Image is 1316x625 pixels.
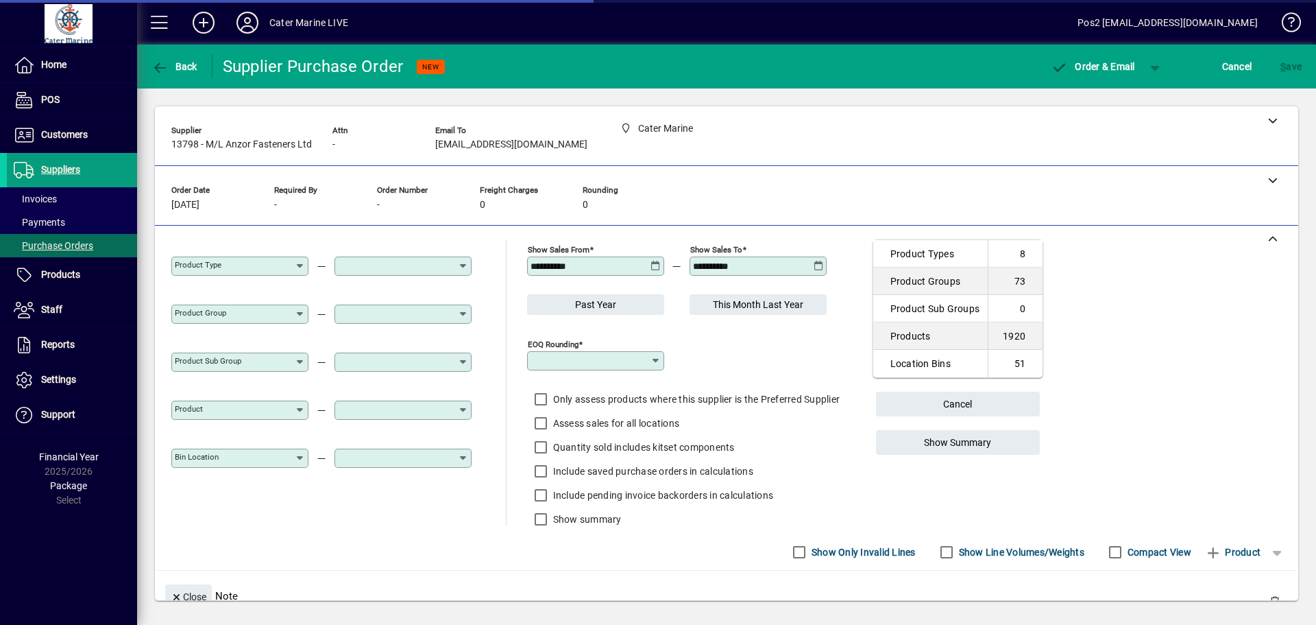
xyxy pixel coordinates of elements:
[41,304,62,315] span: Staff
[1198,540,1267,565] button: Product
[1222,56,1252,78] span: Cancel
[41,164,80,175] span: Suppliers
[41,59,66,70] span: Home
[171,200,199,211] span: [DATE]
[7,328,137,362] a: Reports
[1205,541,1260,563] span: Product
[988,322,1043,350] td: 1920
[809,545,916,559] label: Show Only Invalid Lines
[527,294,664,315] button: Past Year
[924,432,991,454] span: Show Summary
[155,571,1298,621] div: Note
[171,586,206,609] span: Close
[1045,54,1142,79] button: Order & Email
[7,48,137,82] a: Home
[1280,56,1302,78] span: ave
[575,294,616,316] span: Past Year
[956,545,1084,559] label: Show Line Volumes/Weights
[7,234,137,257] a: Purchase Orders
[713,294,803,316] span: This Month Last Year
[1277,54,1305,79] button: Save
[988,240,1043,268] td: 8
[1258,585,1291,617] button: Delete
[690,294,827,315] button: This Month Last Year
[223,56,404,78] div: Supplier Purchase Order
[528,340,578,349] mat-label: EOQ Rounding
[50,480,87,491] span: Package
[873,350,988,377] td: Location Bins
[7,258,137,292] a: Products
[873,322,988,350] td: Products
[274,200,277,211] span: -
[873,295,988,322] td: Product Sub Groups
[41,339,75,350] span: Reports
[175,260,221,270] mat-label: Product Type
[873,240,988,268] td: Product Types
[873,268,988,295] td: Product Groups
[14,193,57,204] span: Invoices
[876,392,1040,416] button: Cancel
[171,139,312,150] span: 13798 - M/L Anzor Fasteners Ltd
[1280,61,1286,72] span: S
[175,404,203,414] mat-label: Product
[7,187,137,211] a: Invoices
[550,440,735,454] label: Quantity sold includes kitset components
[988,268,1043,295] td: 73
[226,10,269,35] button: Profile
[14,240,93,251] span: Purchase Orders
[151,61,197,72] span: Back
[41,94,60,105] span: POS
[550,416,680,430] label: Assess sales for all locations
[943,393,972,416] span: Cancel
[269,12,348,34] div: Cater Marine LIVE
[480,200,485,211] span: 0
[435,139,587,150] span: [EMAIL_ADDRESS][DOMAIN_NAME]
[988,295,1043,322] td: 0
[550,488,774,502] label: Include pending invoice backorders in calculations
[41,374,76,385] span: Settings
[148,54,201,79] button: Back
[1077,12,1258,34] div: Pos2 [EMAIL_ADDRESS][DOMAIN_NAME]
[14,217,65,228] span: Payments
[1258,595,1291,607] app-page-header-button: Delete
[332,139,335,150] span: -
[7,83,137,117] a: POS
[165,585,212,609] button: Close
[550,392,840,406] label: Only assess products where this supplier is the Preferred Supplier
[1125,545,1191,559] label: Compact View
[175,308,226,318] mat-label: Product Group
[7,398,137,432] a: Support
[1219,54,1256,79] button: Cancel
[137,54,212,79] app-page-header-button: Back
[175,452,219,462] mat-label: Bin Location
[1271,3,1299,47] a: Knowledge Base
[550,512,622,526] label: Show summary
[41,269,80,280] span: Products
[876,430,1040,455] button: Show Summary
[583,200,588,211] span: 0
[422,62,439,71] span: NEW
[41,129,88,140] span: Customers
[7,293,137,327] a: Staff
[377,200,380,211] span: -
[41,409,75,420] span: Support
[182,10,226,35] button: Add
[175,356,241,366] mat-label: Product Sub group
[1051,61,1135,72] span: Order & Email
[988,350,1043,377] td: 51
[39,451,99,462] span: Financial Year
[7,211,137,234] a: Payments
[162,590,215,602] app-page-header-button: Close
[7,363,137,397] a: Settings
[550,464,753,478] label: Include saved purchase orders in calculations
[7,118,137,152] a: Customers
